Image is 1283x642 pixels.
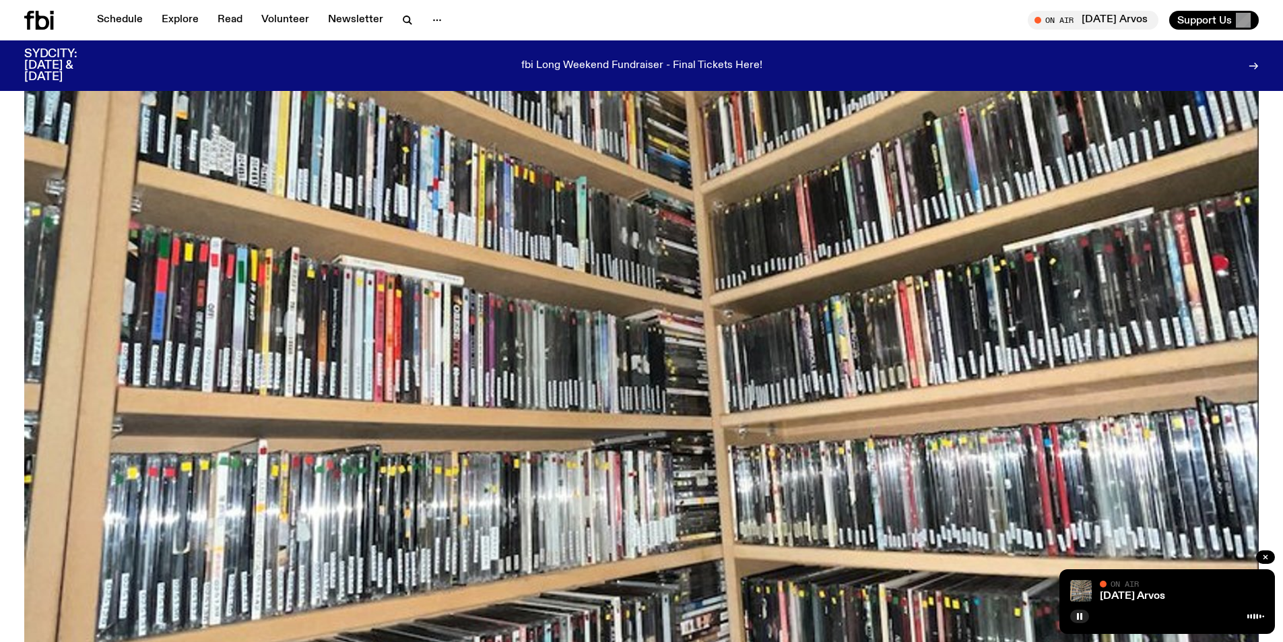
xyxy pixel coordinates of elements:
a: Volunteer [253,11,317,30]
a: Newsletter [320,11,391,30]
span: On Air [1111,579,1139,588]
span: Support Us [1177,14,1232,26]
button: Support Us [1169,11,1259,30]
h3: SYDCITY: [DATE] & [DATE] [24,49,110,83]
a: Schedule [89,11,151,30]
a: Explore [154,11,207,30]
a: Read [209,11,251,30]
a: [DATE] Arvos [1100,591,1165,602]
p: fbi Long Weekend Fundraiser - Final Tickets Here! [521,60,762,72]
img: A corner shot of the fbi music library [1070,580,1092,602]
button: On Air[DATE] Arvos [1028,11,1158,30]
